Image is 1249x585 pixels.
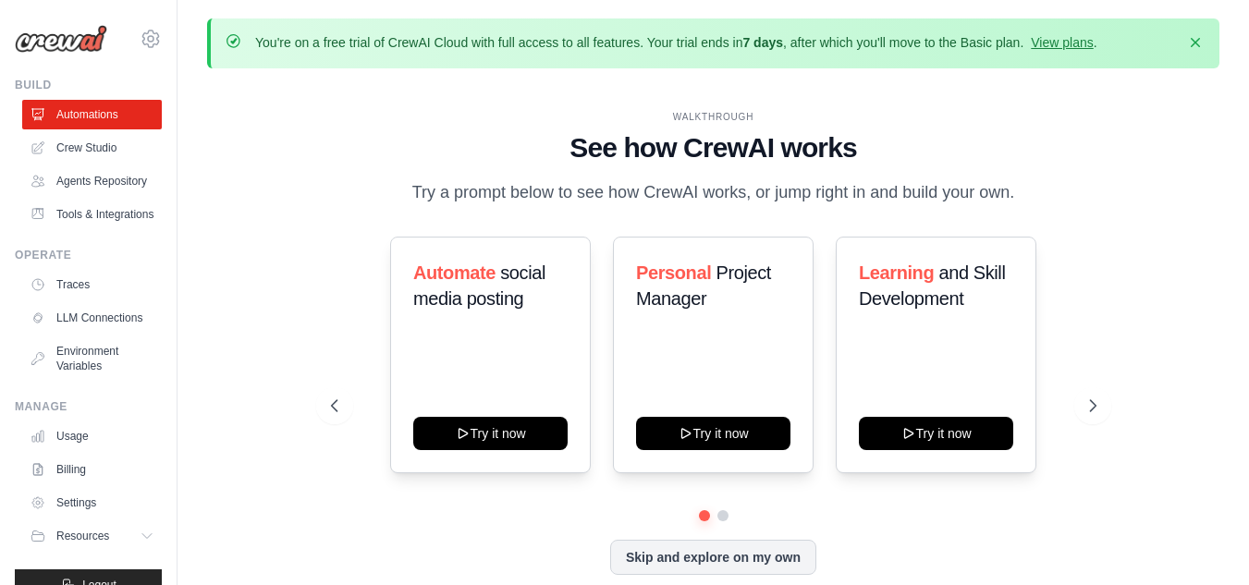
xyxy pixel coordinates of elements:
span: Personal [636,262,711,283]
span: and Skill Development [859,262,1005,309]
a: Crew Studio [22,133,162,163]
a: Tools & Integrations [22,200,162,229]
div: Manage [15,399,162,414]
span: Project Manager [636,262,771,309]
button: Try it now [413,417,568,450]
button: Resources [22,521,162,551]
span: Automate [413,262,496,283]
iframe: Chat Widget [1157,496,1249,585]
a: Automations [22,100,162,129]
div: WALKTHROUGH [331,110,1096,124]
span: social media posting [413,262,545,309]
a: LLM Connections [22,303,162,333]
button: Skip and explore on my own [610,540,816,575]
a: Traces [22,270,162,299]
strong: 7 days [742,35,783,50]
button: Try it now [859,417,1013,450]
a: Agents Repository [22,166,162,196]
span: Resources [56,529,109,543]
a: Usage [22,421,162,451]
span: Learning [859,262,934,283]
a: Billing [22,455,162,484]
h1: See how CrewAI works [331,131,1096,165]
p: Try a prompt below to see how CrewAI works, or jump right in and build your own. [403,179,1024,206]
button: Try it now [636,417,790,450]
img: Logo [15,25,107,53]
a: View plans [1031,35,1093,50]
div: Build [15,78,162,92]
a: Environment Variables [22,336,162,381]
a: Settings [22,488,162,518]
p: You're on a free trial of CrewAI Cloud with full access to all features. Your trial ends in , aft... [255,33,1097,52]
div: Operate [15,248,162,262]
